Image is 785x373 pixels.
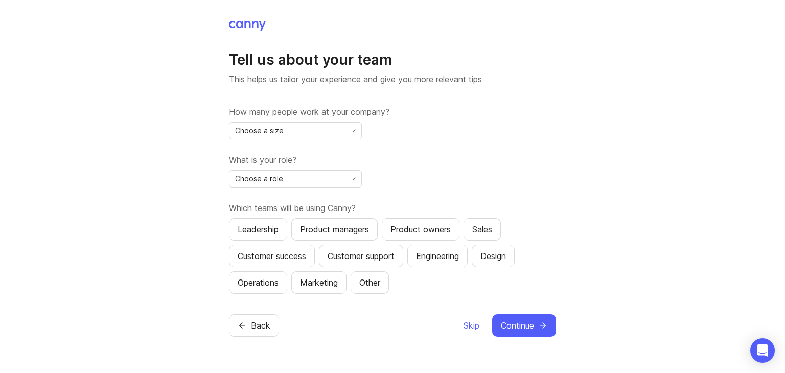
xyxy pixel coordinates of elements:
button: Leadership [229,218,287,241]
div: toggle menu [229,122,362,139]
h1: Tell us about your team [229,51,556,69]
span: Skip [464,319,479,332]
button: Other [351,271,389,294]
button: Design [472,245,515,267]
div: toggle menu [229,170,362,188]
img: Canny Home [229,21,266,31]
div: Leadership [238,223,279,236]
button: Product managers [291,218,378,241]
button: Back [229,314,279,337]
div: Operations [238,276,279,289]
button: Customer support [319,245,403,267]
svg: toggle icon [345,175,361,183]
button: Customer success [229,245,315,267]
button: Skip [463,314,480,337]
button: Product owners [382,218,459,241]
button: Operations [229,271,287,294]
div: Sales [472,223,492,236]
span: Back [251,319,270,332]
div: Design [480,250,506,262]
div: Engineering [416,250,459,262]
div: Product managers [300,223,369,236]
button: Sales [464,218,501,241]
button: Engineering [407,245,468,267]
div: Customer success [238,250,306,262]
div: Other [359,276,380,289]
label: How many people work at your company? [229,106,556,118]
div: Marketing [300,276,338,289]
span: Continue [501,319,534,332]
span: Choose a role [235,173,283,184]
button: Continue [492,314,556,337]
div: Customer support [328,250,395,262]
label: Which teams will be using Canny? [229,202,556,214]
div: Open Intercom Messenger [750,338,775,363]
p: This helps us tailor your experience and give you more relevant tips [229,73,556,85]
button: Marketing [291,271,347,294]
label: What is your role? [229,154,556,166]
svg: toggle icon [345,127,361,135]
span: Choose a size [235,125,284,136]
div: Product owners [390,223,451,236]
